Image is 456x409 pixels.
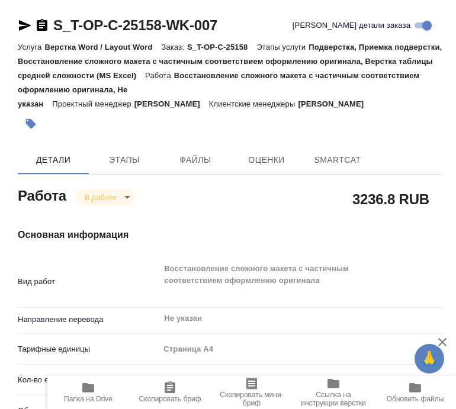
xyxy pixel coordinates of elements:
span: Оценки [238,153,295,168]
p: Кол-во единиц [18,374,159,386]
button: Скопировать ссылку [35,18,49,33]
h2: Работа [18,184,66,205]
span: Этапы [96,153,153,168]
span: Файлы [167,153,224,168]
span: SmartCat [309,153,366,168]
p: Клиентские менеджеры [209,99,298,108]
p: Вид работ [18,276,159,288]
p: Работа [145,71,174,80]
button: 🙏 [415,344,444,373]
p: Верстка Word / Layout Word [44,43,161,51]
button: Ссылка на инструкции верстки [293,376,374,409]
span: 🙏 [419,346,439,371]
span: Обновить файлы [387,395,444,403]
p: Проектный менеджер [52,99,134,108]
h2: 3236.8 RUB [352,189,429,209]
button: Скопировать бриф [129,376,211,409]
p: Направление перевода [18,314,159,326]
button: Папка на Drive [47,376,129,409]
p: Подверстка, Приемка подверстки, Восстановление сложного макета с частичным соответствием оформлен... [18,43,442,80]
p: [PERSON_NAME] [298,99,372,108]
p: Восстановление сложного макета с частичным соответствием оформлению оригинала, Не указан [18,71,419,108]
button: Обновить файлы [374,376,456,409]
span: Скопировать мини-бриф [218,391,285,407]
div: В работе [75,189,134,205]
p: Заказ: [162,43,187,51]
p: Этапы услуги [256,43,309,51]
p: Тарифные единицы [18,343,159,355]
span: Папка на Drive [64,395,113,403]
button: Скопировать мини-бриф [211,376,293,409]
p: Услуга [18,43,44,51]
h4: Основная информация [18,228,443,242]
span: Детали [25,153,82,168]
span: Ссылка на инструкции верстки [300,391,367,407]
button: Добавить тэг [18,111,44,137]
div: Страница А4 [159,339,443,359]
p: [PERSON_NAME] [134,99,209,108]
button: Скопировать ссылку для ЯМессенджера [18,18,32,33]
a: S_T-OP-C-25158-WK-007 [53,17,217,33]
p: S_T-OP-C-25158 [187,43,256,51]
input: Пустое поле [159,371,443,388]
span: Скопировать бриф [139,395,201,403]
button: В работе [81,192,120,202]
span: [PERSON_NAME] детали заказа [293,20,410,31]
